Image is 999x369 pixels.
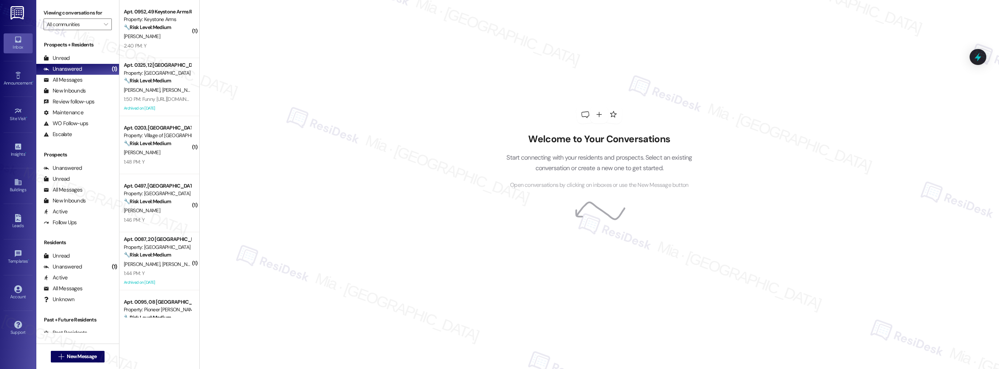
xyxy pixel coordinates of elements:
[123,278,192,287] div: Archived on [DATE]
[123,104,192,113] div: Archived on [DATE]
[124,306,191,313] div: Property: Pioneer [PERSON_NAME]
[124,270,144,276] div: 1:44 PM: Y
[124,132,191,139] div: Property: Village of [GEOGRAPHIC_DATA]
[51,351,105,362] button: New Message
[124,16,191,23] div: Property: Keystone Arms
[124,140,171,147] strong: 🔧 Risk Level: Medium
[4,247,33,267] a: Templates •
[124,190,191,197] div: Property: [GEOGRAPHIC_DATA]
[4,212,33,231] a: Leads
[4,176,33,196] a: Buildings
[44,65,82,73] div: Unanswered
[44,54,70,62] div: Unread
[44,285,82,292] div: All Messages
[58,354,64,360] i: 
[124,298,191,306] div: Apt. 0095, 08 [GEOGRAPHIC_DATA][PERSON_NAME]
[4,319,33,338] a: Support
[510,181,688,190] span: Open conversations by clicking on inboxes or use the New Message button
[44,208,68,216] div: Active
[44,76,82,84] div: All Messages
[44,197,86,205] div: New Inbounds
[44,329,87,337] div: Past Residents
[44,175,70,183] div: Unread
[36,239,119,246] div: Residents
[124,159,144,165] div: 1:48 PM: Y
[124,77,171,84] strong: 🔧 Risk Level: Medium
[44,274,68,282] div: Active
[44,219,77,226] div: Follow Ups
[124,42,146,49] div: 2:40 PM: Y
[124,182,191,190] div: Apt. 0497, [GEOGRAPHIC_DATA]
[124,207,160,214] span: [PERSON_NAME]
[36,151,119,159] div: Prospects
[124,8,191,16] div: Apt. 0952, 49 Keystone Arms Rental Community
[4,105,33,124] a: Site Visit •
[25,151,26,156] span: •
[496,134,703,145] h2: Welcome to Your Conversations
[44,263,82,271] div: Unanswered
[124,149,160,156] span: [PERSON_NAME]
[124,24,171,30] strong: 🔧 Risk Level: Medium
[4,140,33,160] a: Insights •
[124,251,171,258] strong: 🔧 Risk Level: Medium
[162,87,198,93] span: [PERSON_NAME]
[496,152,703,173] p: Start connecting with your residents and prospects. Select an existing conversation or create a n...
[124,235,191,243] div: Apt. 0087, 20 [GEOGRAPHIC_DATA]
[11,6,25,20] img: ResiDesk Logo
[4,33,33,53] a: Inbox
[44,131,72,138] div: Escalate
[162,261,198,267] span: [PERSON_NAME]
[110,261,119,272] div: (1)
[124,69,191,77] div: Property: [GEOGRAPHIC_DATA]
[104,21,108,27] i: 
[44,120,88,127] div: WO Follow-ups
[124,96,204,102] div: 1:50 PM: Funny [URL][DOMAIN_NAME]
[44,164,82,172] div: Unanswered
[124,261,162,267] span: [PERSON_NAME]
[44,109,83,116] div: Maintenance
[36,41,119,49] div: Prospects + Residents
[124,243,191,251] div: Property: [GEOGRAPHIC_DATA]
[4,283,33,303] a: Account
[124,87,162,93] span: [PERSON_NAME]
[44,7,112,19] label: Viewing conversations for
[124,124,191,132] div: Apt. 0203, [GEOGRAPHIC_DATA]
[124,217,144,223] div: 1:46 PM: Y
[44,296,74,303] div: Unknown
[26,115,27,120] span: •
[124,61,191,69] div: Apt. 0325, 12 [GEOGRAPHIC_DATA]
[36,316,119,324] div: Past + Future Residents
[110,63,119,75] div: (1)
[44,186,82,194] div: All Messages
[67,353,97,360] span: New Message
[124,314,171,321] strong: 🔧 Risk Level: Medium
[124,198,171,205] strong: 🔧 Risk Level: Medium
[47,19,100,30] input: All communities
[44,87,86,95] div: New Inbounds
[124,33,160,40] span: [PERSON_NAME]
[44,98,94,106] div: Review follow-ups
[44,252,70,260] div: Unread
[28,258,29,263] span: •
[32,79,33,85] span: •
